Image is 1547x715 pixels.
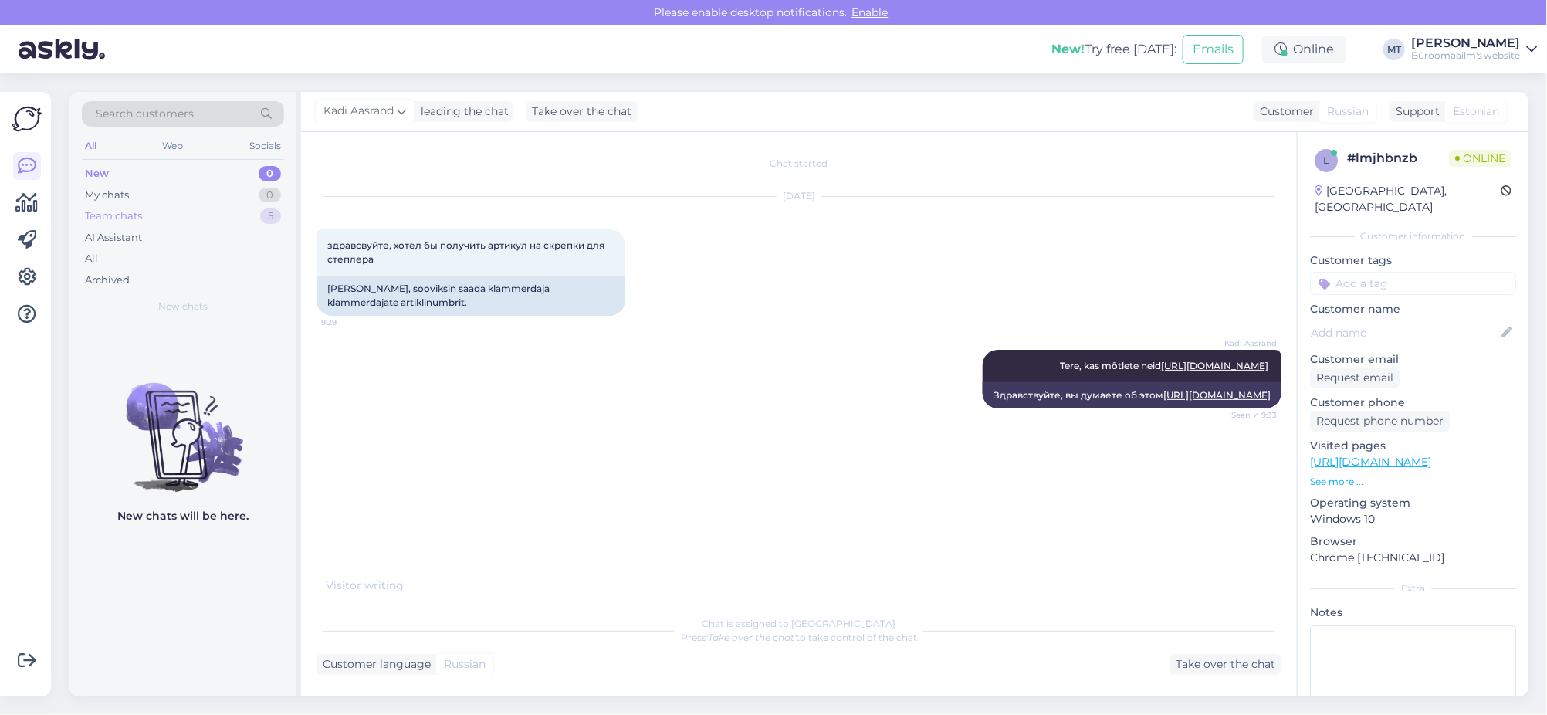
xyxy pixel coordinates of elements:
[1310,351,1516,368] p: Customer email
[260,208,281,224] div: 5
[321,317,379,328] span: 9:29
[85,230,142,246] div: AI Assistant
[1161,360,1268,371] a: [URL][DOMAIN_NAME]
[1310,581,1516,595] div: Extra
[681,632,917,643] span: Press to take control of the chat
[82,136,100,156] div: All
[1310,511,1516,527] p: Windows 10
[85,251,98,266] div: All
[1315,183,1501,215] div: [GEOGRAPHIC_DATA], [GEOGRAPHIC_DATA]
[85,166,109,181] div: New
[848,5,893,19] span: Enable
[1411,37,1521,49] div: [PERSON_NAME]
[1051,40,1176,59] div: Try free [DATE]:
[117,508,249,524] p: New chats will be here.
[1310,550,1516,566] p: Chrome [TECHNICAL_ID]
[1390,103,1440,120] div: Support
[1324,154,1329,166] span: l
[1060,360,1271,371] span: Tere, kas mõtlete neid
[327,239,607,265] span: здравсвуйте, хотел бы получить артикул на скрепки для степлера
[1310,495,1516,511] p: Operating system
[96,106,194,122] span: Search customers
[1310,534,1516,550] p: Browser
[317,656,431,673] div: Customer language
[702,618,896,629] span: Chat is assigned to [GEOGRAPHIC_DATA]
[69,355,296,494] img: No chats
[415,103,509,120] div: leading the chat
[317,578,1281,594] div: Visitor writing
[1310,411,1450,432] div: Request phone number
[526,101,638,122] div: Take over the chat
[1449,150,1511,167] span: Online
[259,166,281,181] div: 0
[317,189,1281,203] div: [DATE]
[85,273,130,288] div: Archived
[706,632,796,643] i: 'Take over the chat'
[1170,654,1281,675] div: Take over the chat
[1310,475,1516,489] p: See more ...
[246,136,284,156] div: Socials
[1219,337,1277,349] span: Kadi Aasrand
[1327,103,1369,120] span: Russian
[1183,35,1244,64] button: Emails
[1347,149,1449,168] div: # lmjhbnzb
[1310,301,1516,317] p: Customer name
[1310,455,1431,469] a: [URL][DOMAIN_NAME]
[317,276,625,316] div: [PERSON_NAME], sooviksin saada klammerdaja klammerdajate artiklinumbrit.
[1310,229,1516,243] div: Customer information
[1310,605,1516,621] p: Notes
[1163,389,1271,401] a: [URL][DOMAIN_NAME]
[1411,37,1538,62] a: [PERSON_NAME]Büroomaailm's website
[1051,42,1085,56] b: New!
[1310,368,1400,388] div: Request email
[323,103,394,120] span: Kadi Aasrand
[160,136,187,156] div: Web
[983,382,1281,408] div: Здравствуйте, вы думаете об этом
[1310,252,1516,269] p: Customer tags
[1310,438,1516,454] p: Visited pages
[1310,272,1516,295] input: Add a tag
[1262,36,1346,63] div: Online
[1453,103,1500,120] span: Estonian
[1310,395,1516,411] p: Customer phone
[85,188,129,203] div: My chats
[1311,324,1498,341] input: Add name
[444,656,486,673] span: Russian
[317,157,1281,171] div: Chat started
[1254,103,1314,120] div: Customer
[1411,49,1521,62] div: Büroomaailm's website
[85,208,142,224] div: Team chats
[1383,39,1405,60] div: MT
[259,188,281,203] div: 0
[12,104,42,134] img: Askly Logo
[1219,409,1277,421] span: Seen ✓ 9:33
[158,300,208,313] span: New chats
[404,578,406,592] span: .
